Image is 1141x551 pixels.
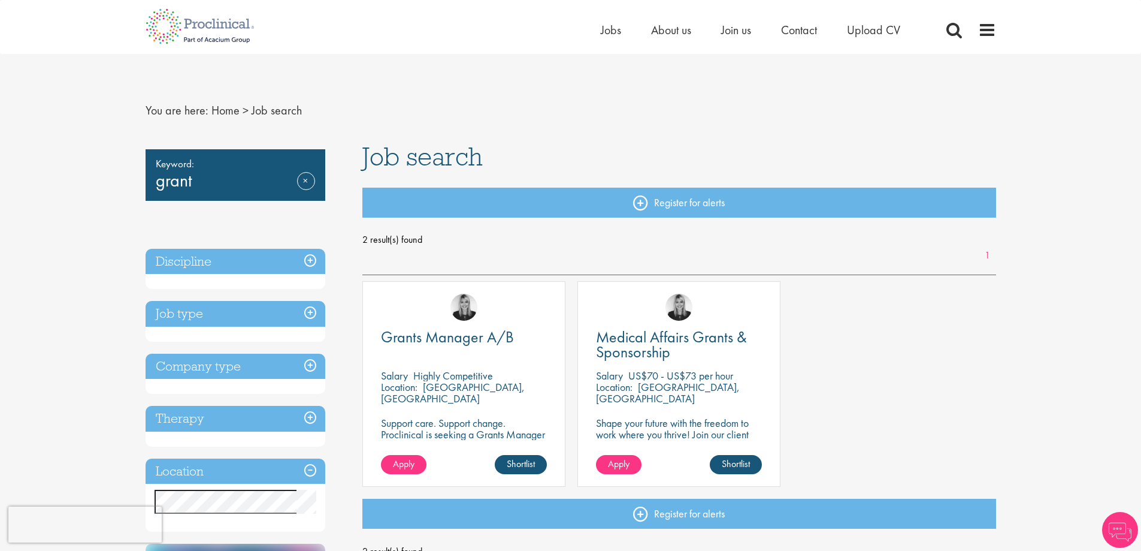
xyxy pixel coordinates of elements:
[146,459,325,484] h3: Location
[628,369,733,383] p: US$70 - US$73 per hour
[393,457,414,470] span: Apply
[252,103,302,118] span: Job search
[1102,512,1138,548] img: Chatbot
[381,455,426,474] a: Apply
[381,369,408,383] span: Salary
[243,103,249,118] span: >
[146,103,208,118] span: You are here:
[362,231,996,249] span: 2 result(s) found
[362,499,996,529] a: Register for alerts
[596,380,740,405] p: [GEOGRAPHIC_DATA], [GEOGRAPHIC_DATA]
[297,172,315,207] a: Remove
[596,330,762,360] a: Medical Affairs Grants & Sponsorship
[146,354,325,380] h3: Company type
[651,22,691,38] a: About us
[450,294,477,321] img: Janelle Jones
[146,149,325,201] div: grant
[596,417,762,463] p: Shape your future with the freedom to work where you thrive! Join our client with this fully remo...
[146,406,325,432] h3: Therapy
[146,249,325,275] h3: Discipline
[381,330,547,345] a: Grants Manager A/B
[721,22,751,38] a: Join us
[596,369,623,383] span: Salary
[381,417,547,463] p: Support care. Support change. Proclinical is seeking a Grants Manager A/B to join the team for a ...
[608,457,629,470] span: Apply
[596,380,632,394] span: Location:
[146,301,325,327] h3: Job type
[362,188,996,218] a: Register for alerts
[381,327,514,347] span: Grants Manager A/B
[847,22,900,38] a: Upload CV
[8,507,162,543] iframe: reCAPTCHA
[362,140,483,173] span: Job search
[381,380,417,394] span: Location:
[979,249,996,263] a: 1
[781,22,817,38] a: Contact
[156,155,315,172] span: Keyword:
[211,103,240,118] a: breadcrumb link
[596,327,747,362] span: Medical Affairs Grants & Sponsorship
[601,22,621,38] a: Jobs
[665,294,692,321] img: Janelle Jones
[413,369,493,383] p: Highly Competitive
[495,455,547,474] a: Shortlist
[596,455,641,474] a: Apply
[710,455,762,474] a: Shortlist
[381,380,525,405] p: [GEOGRAPHIC_DATA], [GEOGRAPHIC_DATA]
